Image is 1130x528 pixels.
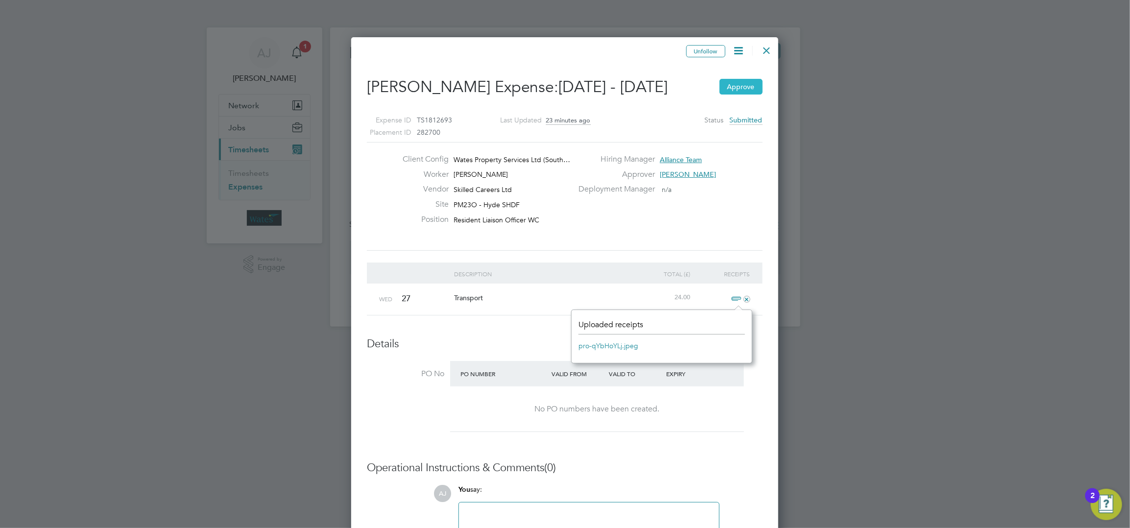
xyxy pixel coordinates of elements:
label: Vendor [395,184,449,194]
h3: Details [367,337,763,351]
span: Wed [379,295,392,303]
h2: [PERSON_NAME] Expense: [367,77,763,97]
label: Hiring Manager [573,154,655,165]
span: [DATE] - [DATE] [559,77,668,96]
label: Placement ID [355,126,411,139]
label: Site [395,199,449,210]
span: Skilled Careers Ltd [454,185,512,194]
span: 27 [402,293,410,304]
span: Submitted [730,116,763,125]
span: Alliance Team [660,155,702,164]
label: Approver [573,169,655,180]
label: Worker [395,169,449,180]
button: Unfollow [686,45,725,58]
div: Valid From [550,365,607,383]
span: 282700 [417,128,440,137]
div: say: [458,485,720,502]
span: 23 minutes ago [546,116,591,125]
i: + [742,294,752,304]
div: Expiry [664,365,721,383]
a: pro-qYbHoYLj.jpeg [578,338,638,353]
span: You [458,485,470,494]
span: AJ [434,485,451,502]
div: PO Number [458,365,550,383]
div: Description [452,263,632,285]
label: Client Config [395,154,449,165]
span: 24.00 [674,293,690,301]
span: [PERSON_NAME] [660,170,716,179]
span: n/a [662,185,672,194]
span: Resident Liaison Officer WC [454,216,540,224]
label: Expense ID [355,114,411,126]
label: Deployment Manager [573,184,655,194]
button: Approve [720,79,763,95]
span: (0) [545,461,556,474]
h3: Operational Instructions & Comments [367,461,763,475]
div: Receipts [693,263,753,285]
span: [PERSON_NAME] [454,170,508,179]
div: 2 [1090,496,1095,508]
label: Status [705,114,724,126]
label: PO No [367,369,444,379]
label: Last Updated [486,114,542,126]
label: Position [395,215,449,225]
span: Transport [454,293,483,302]
span: PM23O - Hyde SHDF [454,200,520,209]
div: Total (£) [632,263,693,285]
button: Open Resource Center, 2 new notifications [1091,489,1122,520]
div: No PO numbers have been created. [460,404,734,414]
span: TS1812693 [417,116,452,124]
header: Uploaded receipts [578,320,745,335]
div: Valid To [606,365,664,383]
span: Wates Property Services Ltd (South… [454,155,571,164]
